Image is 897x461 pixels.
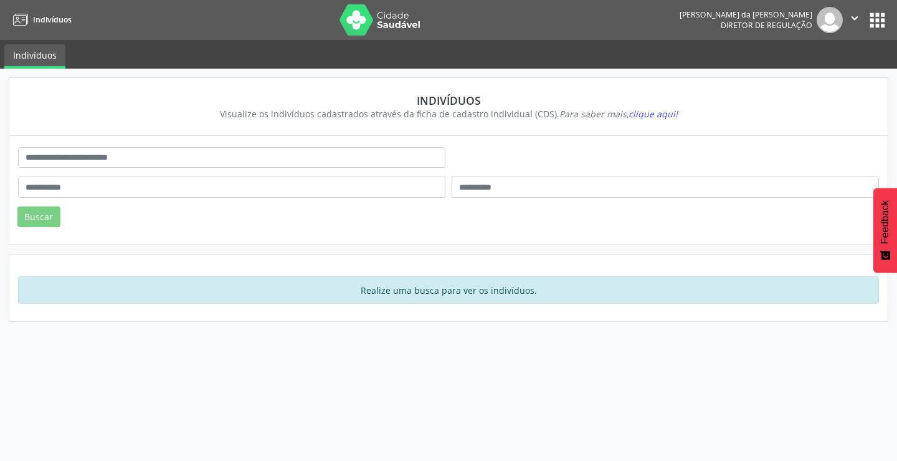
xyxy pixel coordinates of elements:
span: Indivíduos [33,14,72,25]
button:  [843,7,866,33]
i: Para saber mais, [559,108,678,120]
div: [PERSON_NAME] da [PERSON_NAME] [680,9,812,20]
div: Indivíduos [27,94,870,107]
div: Realize uma busca para ver os indivíduos. [18,276,879,304]
a: Indivíduos [9,9,72,30]
span: Diretor de regulação [721,20,812,31]
div: Visualize os indivíduos cadastrados através da ficha de cadastro individual (CDS). [27,107,870,120]
button: Feedback - Mostrar pesquisa [873,188,897,273]
a: Indivíduos [4,44,65,69]
i:  [848,11,861,25]
img: img [817,7,843,33]
button: apps [866,9,888,31]
span: clique aqui! [629,108,678,120]
button: Buscar [17,206,60,228]
span: Feedback [880,200,891,244]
